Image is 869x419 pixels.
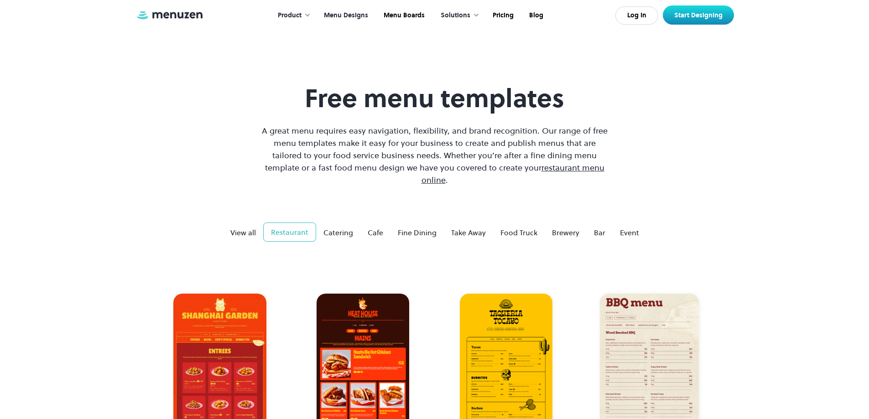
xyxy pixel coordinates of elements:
[230,227,256,238] div: View all
[500,227,537,238] div: Food Truck
[663,5,734,25] a: Start Designing
[432,1,484,30] div: Solutions
[398,227,437,238] div: Fine Dining
[520,1,550,30] a: Blog
[375,1,432,30] a: Menu Boards
[323,227,353,238] div: Catering
[615,6,658,25] a: Log In
[552,227,579,238] div: Brewery
[620,227,639,238] div: Event
[271,227,308,238] div: Restaurant
[260,83,610,114] h1: Free menu templates
[260,124,610,186] p: A great menu requires easy navigation, flexibility, and brand recognition. Our range of free menu...
[594,227,605,238] div: Bar
[441,10,470,21] div: Solutions
[315,1,375,30] a: Menu Designs
[484,1,520,30] a: Pricing
[278,10,302,21] div: Product
[368,227,383,238] div: Cafe
[451,227,486,238] div: Take Away
[269,1,315,30] div: Product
